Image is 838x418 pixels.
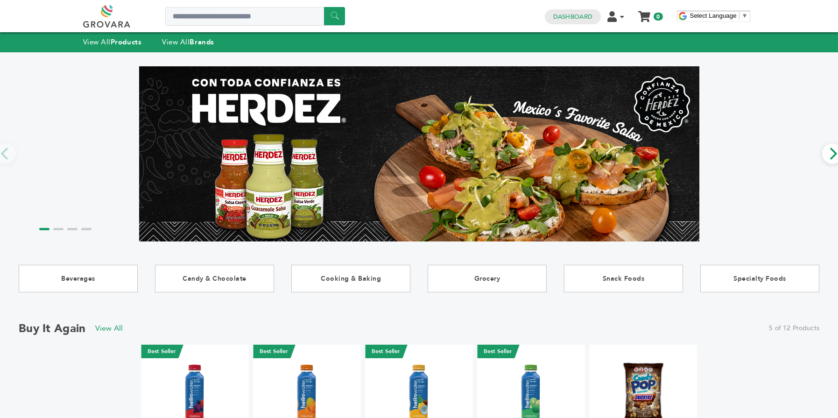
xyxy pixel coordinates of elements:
strong: Products [111,37,141,47]
li: Page dot 4 [81,228,92,230]
span: ▼ [742,12,748,19]
li: Page dot 1 [39,228,49,230]
a: Grocery [428,265,547,292]
img: Marketplace Top Banner 1 [139,66,699,241]
li: Page dot 2 [53,228,63,230]
a: Candy & Chocolate [155,265,274,292]
span: 5 of 12 Products [769,324,819,333]
h2: Buy it Again [19,321,86,336]
span: 0 [654,13,662,21]
a: View AllBrands [162,37,214,47]
a: View All [95,323,123,333]
a: Beverages [19,265,138,292]
a: My Cart [639,8,649,18]
li: Page dot 3 [67,228,77,230]
a: Select Language​ [690,12,748,19]
input: Search a product or brand... [165,7,345,26]
strong: Brands [190,37,214,47]
a: View AllProducts [83,37,142,47]
span: Select Language [690,12,737,19]
a: Specialty Foods [700,265,819,292]
a: Snack Foods [564,265,683,292]
a: Cooking & Baking [291,265,410,292]
a: Dashboard [553,13,592,21]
